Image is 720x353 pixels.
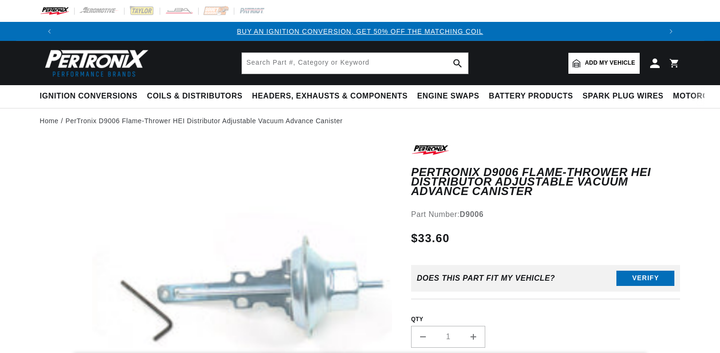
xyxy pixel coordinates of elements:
[578,85,668,108] summary: Spark Plug Wires
[242,53,468,74] input: Search Part #, Category or Keyword
[484,85,578,108] summary: Battery Products
[460,210,483,218] strong: D9006
[40,47,149,79] img: Pertronix
[616,271,674,286] button: Verify
[411,315,681,324] label: QTY
[583,91,663,101] span: Spark Plug Wires
[40,91,138,101] span: Ignition Conversions
[662,22,681,41] button: Translation missing: en.sections.announcements.next_announcement
[447,53,468,74] button: search button
[40,85,143,108] summary: Ignition Conversions
[40,116,681,126] nav: breadcrumbs
[237,28,483,35] a: BUY AN IGNITION CONVERSION, GET 50% OFF THE MATCHING COIL
[147,91,242,101] span: Coils & Distributors
[411,167,681,196] h1: PerTronix D9006 Flame-Thrower HEI Distributor Adjustable Vacuum Advance Canister
[417,91,480,101] span: Engine Swaps
[568,53,640,74] a: Add my vehicle
[40,116,59,126] a: Home
[59,26,662,37] div: 1 of 3
[66,116,343,126] a: PerTronix D9006 Flame-Thrower HEI Distributor Adjustable Vacuum Advance Canister
[40,22,59,41] button: Translation missing: en.sections.announcements.previous_announcement
[252,91,407,101] span: Headers, Exhausts & Components
[417,274,555,283] div: Does This part fit My vehicle?
[247,85,412,108] summary: Headers, Exhausts & Components
[142,85,247,108] summary: Coils & Distributors
[489,91,573,101] span: Battery Products
[411,208,681,221] div: Part Number:
[411,230,450,247] span: $33.60
[585,59,635,68] span: Add my vehicle
[16,22,704,41] slideshow-component: Translation missing: en.sections.announcements.announcement_bar
[413,85,484,108] summary: Engine Swaps
[59,26,662,37] div: Announcement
